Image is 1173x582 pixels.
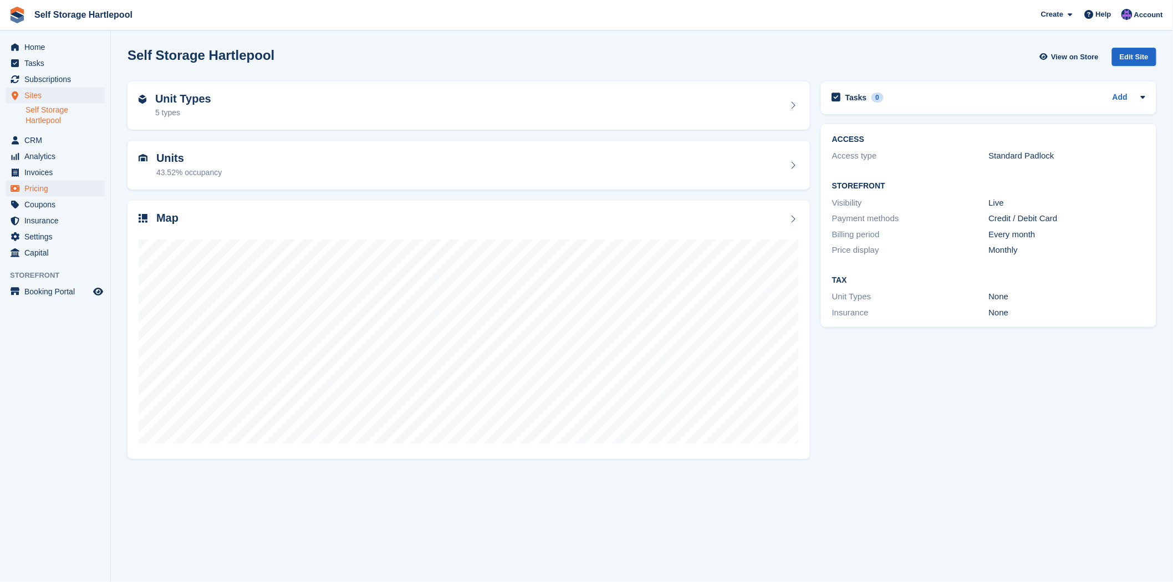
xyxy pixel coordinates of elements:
span: Account [1134,9,1163,21]
img: unit-type-icn-2b2737a686de81e16bb02015468b77c625bbabd49415b5ef34ead5e3b44a266d.svg [139,95,146,104]
span: CRM [24,132,91,148]
h2: Map [156,212,178,224]
div: Payment methods [832,212,989,225]
span: Capital [24,245,91,261]
a: View on Store [1038,48,1103,66]
div: Live [989,197,1146,210]
span: Analytics [24,149,91,164]
a: Units 43.52% occupancy [127,141,810,190]
span: Storefront [10,270,110,281]
div: Insurance [832,307,989,319]
a: menu [6,284,105,299]
div: Billing period [832,228,989,241]
a: menu [6,197,105,212]
div: Credit / Debit Card [989,212,1146,225]
span: Insurance [24,213,91,228]
div: None [989,290,1146,303]
h2: Storefront [832,182,1145,191]
div: 0 [871,93,884,103]
img: stora-icon-8386f47178a22dfd0bd8f6a31ec36ba5ce8667c1dd55bd0f319d3a0aa187defe.svg [9,7,25,23]
span: Sites [24,88,91,103]
a: menu [6,72,105,87]
span: Settings [24,229,91,244]
h2: Self Storage Hartlepool [127,48,274,63]
div: None [989,307,1146,319]
img: map-icn-33ee37083ee616e46c38cad1a60f524a97daa1e2b2c8c0bc3eb3415660979fc1.svg [139,214,147,223]
div: Standard Padlock [989,150,1146,162]
a: Add [1113,91,1128,104]
a: Self Storage Hartlepool [25,105,105,126]
a: menu [6,165,105,180]
div: Unit Types [832,290,989,303]
h2: Units [156,152,222,165]
h2: ACCESS [832,135,1145,144]
span: Subscriptions [24,72,91,87]
a: menu [6,213,105,228]
img: Sean Wood [1121,9,1133,20]
span: Home [24,39,91,55]
div: Monthly [989,244,1146,257]
a: menu [6,55,105,71]
a: menu [6,39,105,55]
a: menu [6,132,105,148]
a: Self Storage Hartlepool [30,6,137,24]
div: Edit Site [1112,48,1156,66]
h2: Unit Types [155,93,211,105]
div: Access type [832,150,989,162]
a: Edit Site [1112,48,1156,70]
span: Create [1041,9,1063,20]
div: Every month [989,228,1146,241]
span: Coupons [24,197,91,212]
a: Unit Types 5 types [127,81,810,130]
a: Map [127,201,810,459]
div: Price display [832,244,989,257]
div: 43.52% occupancy [156,167,222,178]
h2: Tax [832,276,1145,285]
a: menu [6,149,105,164]
span: View on Store [1051,52,1099,63]
span: Pricing [24,181,91,196]
a: menu [6,229,105,244]
div: Visibility [832,197,989,210]
img: unit-icn-7be61d7bf1b0ce9d3e12c5938cc71ed9869f7b940bace4675aadf7bd6d80202e.svg [139,154,147,162]
span: Invoices [24,165,91,180]
div: 5 types [155,107,211,119]
span: Tasks [24,55,91,71]
a: menu [6,181,105,196]
h2: Tasks [845,93,867,103]
span: Booking Portal [24,284,91,299]
a: menu [6,245,105,261]
span: Help [1096,9,1111,20]
a: menu [6,88,105,103]
a: Preview store [91,285,105,298]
